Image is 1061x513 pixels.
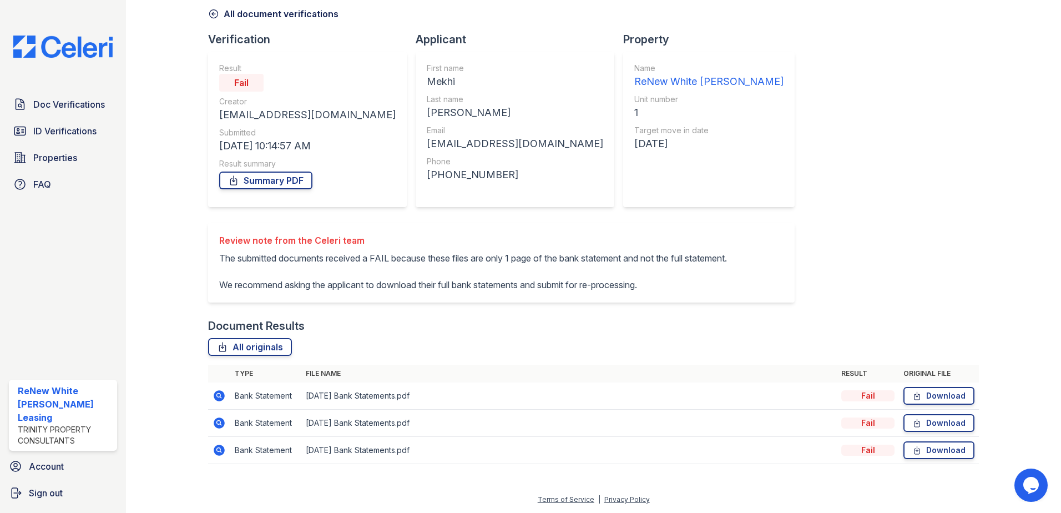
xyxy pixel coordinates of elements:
a: Account [4,455,122,477]
div: [PERSON_NAME] [427,105,603,120]
td: Bank Statement [230,383,301,410]
div: Name [634,63,784,74]
span: Account [29,460,64,473]
p: The submitted documents received a FAIL because these files are only 1 page of the bank statement... [219,252,727,291]
div: Mekhi [427,74,603,89]
a: Doc Verifications [9,93,117,115]
span: Doc Verifications [33,98,105,111]
th: Type [230,365,301,383]
span: Properties [33,151,77,164]
span: FAQ [33,178,51,191]
div: Last name [427,94,603,105]
th: Original file [899,365,979,383]
span: Sign out [29,486,63,500]
a: Name ReNew White [PERSON_NAME] [634,63,784,89]
div: Verification [208,32,416,47]
a: Download [903,414,974,432]
div: [DATE] 10:14:57 AM [219,138,396,154]
td: Bank Statement [230,410,301,437]
div: Email [427,125,603,136]
div: [PHONE_NUMBER] [427,167,603,183]
div: Trinity Property Consultants [18,424,113,446]
td: [DATE] Bank Statements.pdf [301,410,837,437]
div: 1 [634,105,784,120]
div: ReNew White [PERSON_NAME] [634,74,784,89]
a: Privacy Policy [604,495,650,504]
a: Download [903,387,974,405]
div: Unit number [634,94,784,105]
img: CE_Logo_Blue-a8612792a0a2168367f1c8372b55b34899dd931a85d93a1a3d3e32e68fde9ad4.png [4,36,122,58]
iframe: chat widget [1014,469,1050,502]
div: Creator [219,96,396,107]
a: Sign out [4,482,122,504]
div: [EMAIL_ADDRESS][DOMAIN_NAME] [219,107,396,123]
div: First name [427,63,603,74]
div: Fail [841,390,895,401]
div: Fail [841,418,895,429]
a: All document verifications [208,7,338,21]
div: | [598,495,600,504]
div: Applicant [416,32,623,47]
div: Property [623,32,804,47]
a: FAQ [9,173,117,195]
a: All originals [208,338,292,356]
th: Result [837,365,899,383]
a: Properties [9,147,117,169]
div: Result summary [219,158,396,169]
th: File name [301,365,837,383]
div: Submitted [219,127,396,138]
div: [DATE] [634,136,784,152]
div: Fail [219,74,264,92]
td: Bank Statement [230,437,301,464]
td: [DATE] Bank Statements.pdf [301,437,837,464]
a: Summary PDF [219,172,312,189]
div: Result [219,63,396,74]
a: Download [903,441,974,459]
div: [EMAIL_ADDRESS][DOMAIN_NAME] [427,136,603,152]
div: Target move in date [634,125,784,136]
div: Fail [841,445,895,456]
span: ID Verifications [33,124,97,138]
a: ID Verifications [9,120,117,142]
td: [DATE] Bank Statements.pdf [301,383,837,410]
div: ReNew White [PERSON_NAME] Leasing [18,384,113,424]
div: Phone [427,156,603,167]
div: Review note from the Celeri team [219,234,727,247]
div: Document Results [208,318,305,334]
a: Terms of Service [538,495,594,504]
